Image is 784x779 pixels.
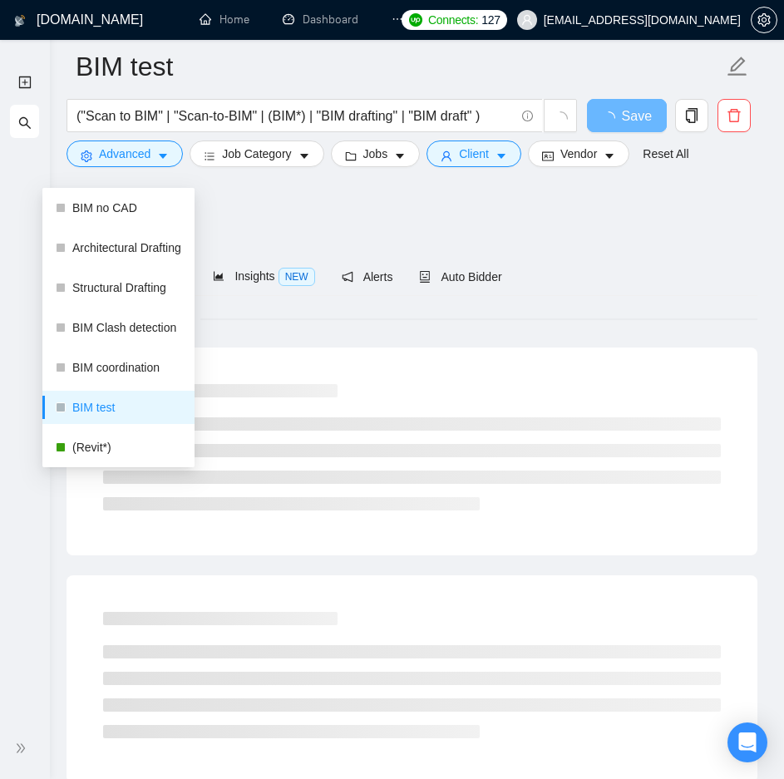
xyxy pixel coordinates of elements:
[42,391,195,424] li: BIM test
[298,150,310,162] span: caret-down
[419,270,501,283] span: Auto Bidder
[363,145,388,163] span: Jobs
[392,13,403,25] span: ellipsis
[67,141,183,167] button: settingAdvancedcaret-down
[427,141,521,167] button: userClientcaret-down
[18,106,32,139] span: search
[727,56,748,77] span: edit
[15,740,32,757] span: double-right
[419,271,431,283] span: robot
[42,311,195,344] li: BIM Clash detection
[72,311,181,344] a: BIM Clash detection
[72,271,181,304] a: Structural Drafting
[72,431,181,464] a: (Revit*)
[675,99,708,132] button: copy
[222,145,291,163] span: Job Category
[342,270,393,283] span: Alerts
[10,65,39,98] li: New Scanner
[345,150,357,162] span: folder
[42,351,195,384] li: BIM coordination
[42,431,195,464] li: (Revit*)
[72,391,181,424] a: BIM test
[394,150,406,162] span: caret-down
[331,141,421,167] button: folderJobscaret-down
[81,150,92,162] span: setting
[542,150,554,162] span: idcard
[42,231,195,264] li: Architectural Drafting
[528,141,629,167] button: idcardVendorcaret-down
[428,11,478,29] span: Connects:
[283,12,358,27] a: dashboardDashboard
[459,145,489,163] span: Client
[727,722,767,762] div: Open Intercom Messenger
[190,141,323,167] button: barsJob Categorycaret-down
[157,150,169,162] span: caret-down
[441,150,452,162] span: user
[342,271,353,283] span: notification
[481,11,500,29] span: 127
[751,7,777,33] button: setting
[72,191,181,224] a: BIM no CAD
[42,191,195,224] li: BIM no CAD
[18,114,106,128] span: My Scanners
[204,150,215,162] span: bars
[213,269,314,283] span: Insights
[279,268,315,286] span: NEW
[718,108,750,123] span: delete
[751,13,777,27] a: setting
[213,270,224,282] span: area-chart
[717,99,751,132] button: delete
[553,111,568,126] span: loading
[200,12,249,27] a: homeHome
[99,145,150,163] span: Advanced
[76,106,515,126] input: Search Freelance Jobs...
[14,7,26,34] img: logo
[76,46,723,87] input: Scanner name...
[587,99,667,132] button: Save
[752,13,777,27] span: setting
[622,106,652,126] span: Save
[522,111,533,121] span: info-circle
[72,231,181,264] a: Architectural Drafting
[643,145,688,163] a: Reset All
[496,150,507,162] span: caret-down
[676,108,708,123] span: copy
[602,111,622,125] span: loading
[72,351,181,384] a: BIM coordination
[560,145,597,163] span: Vendor
[42,271,195,304] li: Structural Drafting
[604,150,615,162] span: caret-down
[521,14,533,26] span: user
